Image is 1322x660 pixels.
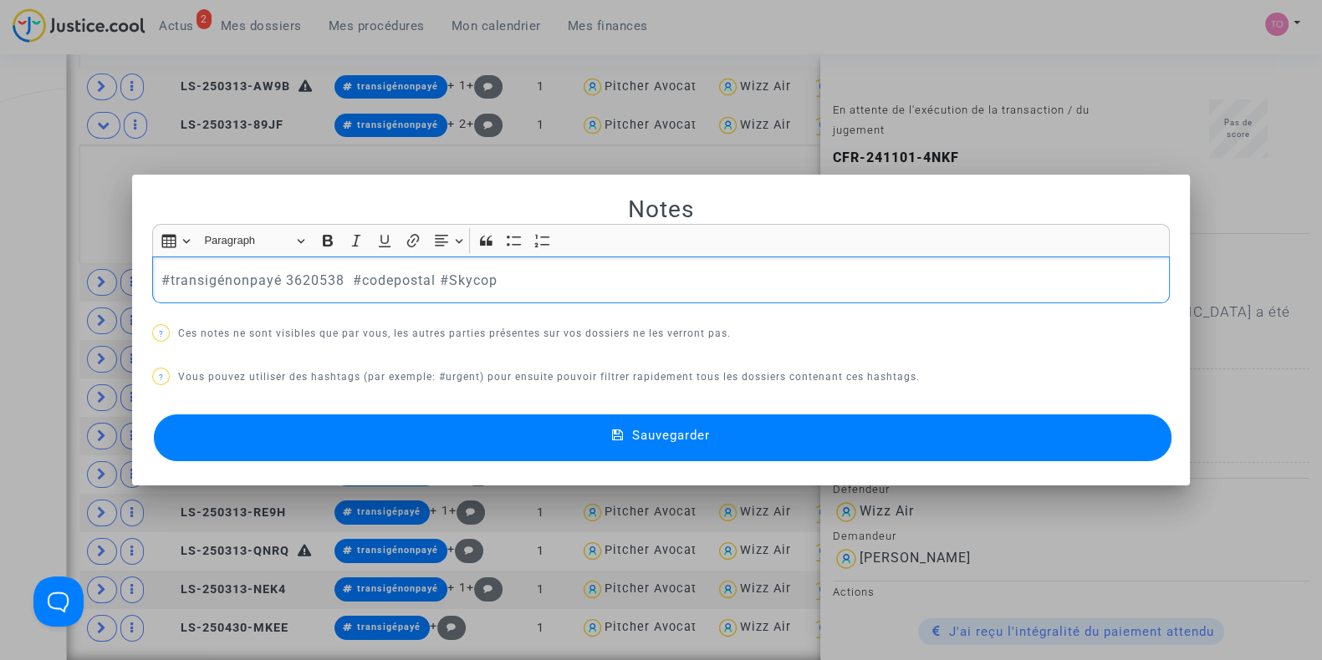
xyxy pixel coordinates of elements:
[154,414,1171,461] button: Sauvegarder
[152,323,1170,344] p: Ces notes ne sont visibles que par vous, les autres parties présentes sur vos dossiers ne les ver...
[152,256,1170,303] div: Rich Text Editor, main
[161,270,1161,291] p: #transigénonpayé 3620538 #codepostal #Skycop
[152,367,1170,388] p: Vous pouvez utiliser des hashtags (par exemple: #urgent) pour ensuite pouvoir filtrer rapidement ...
[152,195,1170,224] h2: Notes
[632,428,710,443] span: Sauvegarder
[33,576,84,627] iframe: Help Scout Beacon - Open
[197,228,313,254] button: Paragraph
[159,329,164,338] span: ?
[204,231,291,251] span: Paragraph
[159,373,164,382] span: ?
[152,224,1170,256] div: Editor toolbar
